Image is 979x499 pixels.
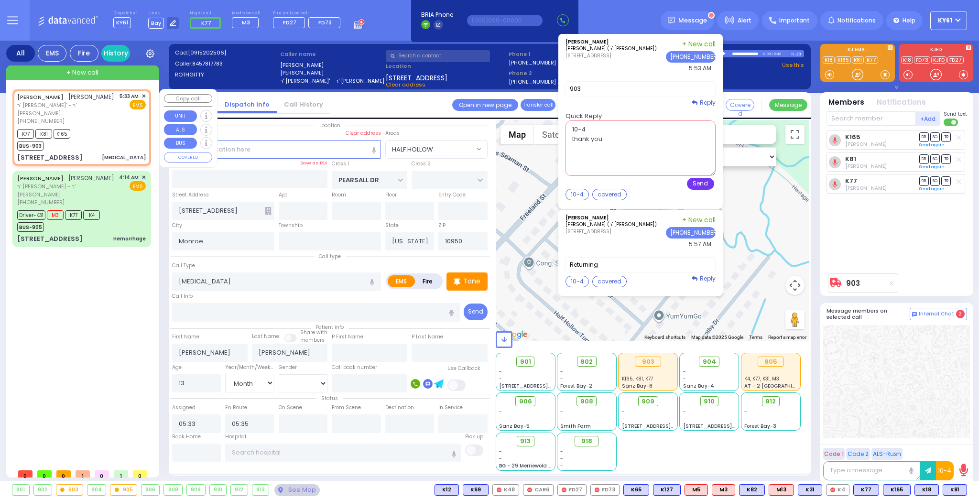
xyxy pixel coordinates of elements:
label: ר' [PERSON_NAME]' - ר' [PERSON_NAME] [280,77,382,85]
span: ר' [PERSON_NAME]' - ר' [PERSON_NAME] [17,101,116,117]
label: Floor [385,191,397,199]
span: TR [941,154,951,163]
div: - [560,448,613,455]
div: BLS [914,484,939,496]
img: red-radio-icon.svg [527,488,532,492]
button: Drag Pegman onto the map to open Street View [785,310,805,329]
span: DR [919,154,929,163]
span: 902 [580,357,593,367]
span: 906 [519,397,532,406]
a: Send again [919,164,945,170]
span: M3 [47,210,64,220]
label: Cad: [175,49,277,57]
span: Alert [738,16,751,25]
button: Show satellite imagery [534,125,581,144]
span: - [499,448,502,455]
label: Pick up [465,433,483,441]
label: Returning [566,257,716,273]
span: Sanz Bay-6 [622,382,653,390]
span: - [744,415,747,423]
input: Search location here [172,140,381,158]
span: Forest Bay-2 [560,382,592,390]
label: Caller: [175,60,277,68]
span: 4:14 AM [119,174,139,181]
span: K4, K77, K31, M3 [744,375,779,382]
label: Call Type [172,262,195,270]
div: 906 [141,485,160,495]
span: - [560,415,563,423]
img: red-radio-icon.svg [497,488,501,492]
label: Fire [414,275,441,287]
input: Search hospital [225,444,461,462]
span: Driver-K31 [17,210,45,220]
span: 909 [642,397,654,406]
div: 903 [56,485,83,495]
a: FD73 [914,56,930,64]
button: covered [592,276,627,287]
span: 0 [37,470,52,477]
span: TR [941,132,951,141]
span: 1 [114,470,128,477]
p: [PERSON_NAME] (ר' [PERSON_NAME]) [566,45,657,52]
p: [PERSON_NAME] (ר' [PERSON_NAME]) [566,221,657,228]
div: 0:00 [763,48,772,59]
button: Show street map [500,125,534,144]
span: Send text [944,110,967,118]
span: K81 [35,129,52,139]
span: Reply [700,98,716,107]
div: 902 [34,485,52,495]
a: History [101,45,130,62]
span: K4 [83,210,100,220]
button: Send [687,178,714,190]
label: From Scene [332,404,361,412]
label: KJFD [899,47,973,54]
div: 908 [164,485,182,495]
label: City [172,222,182,229]
label: Apt [279,191,287,199]
div: BLS [623,484,649,496]
span: M3 [242,19,250,26]
div: [STREET_ADDRESS] [17,234,83,244]
label: KJ EMS... [820,47,895,54]
button: Send [464,304,488,320]
span: Phone 2 [509,69,567,77]
span: 918 [581,436,592,446]
a: Open in new page [452,99,518,111]
a: K77 [865,56,878,64]
span: - [683,415,686,423]
button: Code 2 [846,448,870,460]
span: DR [919,132,929,141]
span: DR [919,176,929,185]
span: KY61 [113,17,131,28]
a: Reply [692,98,716,107]
button: KY61 [930,11,967,30]
span: AT - 2 [GEOGRAPHIC_DATA] [744,382,815,390]
div: Hemorrhage [113,235,146,242]
label: Dispatcher [113,11,137,16]
span: 913 [520,436,531,446]
div: 913 [252,485,269,495]
button: Covered [726,99,754,111]
span: ✕ [141,174,146,182]
div: 909 [187,485,205,495]
span: [PHONE_NUMBER] [17,198,65,206]
div: BLS [798,484,822,496]
span: - [560,368,563,375]
p: Tone [463,276,480,286]
input: Search a contact [386,50,490,62]
button: Members [828,97,864,108]
label: Last Name [252,333,279,340]
a: Send again [919,186,945,192]
div: 901 [12,485,29,495]
span: Sanz Bay-4 [683,382,714,390]
a: 903 [846,280,860,287]
label: EMS [388,275,415,287]
label: ZIP [438,222,446,229]
a: K165 [845,133,860,141]
span: members [300,336,325,344]
label: 903 [566,81,716,97]
a: FD27 [947,56,964,64]
div: 905 [758,357,784,367]
label: Room [332,191,346,199]
h5: Message members on selected call [827,308,910,320]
